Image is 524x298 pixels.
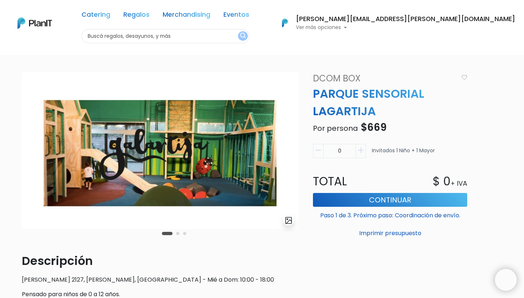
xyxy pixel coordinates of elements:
[313,208,467,220] p: Paso 1 de 3. Próximo paso: Coordinación de envío.
[163,12,210,20] a: Merchandising
[17,17,52,29] img: PlanIt Logo
[313,123,358,133] span: Por persona
[162,232,172,235] button: Carousel Page 1 (Current Slide)
[285,216,293,225] img: gallery-light
[183,232,186,235] button: Carousel Page 3
[433,173,450,190] p: $ 0
[386,266,495,295] iframe: trengo-widget-status
[313,227,467,239] button: Imprimir presupuesto
[309,173,390,190] p: Total
[361,120,387,134] span: $669
[309,72,458,85] a: Dcom Box
[273,13,515,32] button: PlanIt Logo [PERSON_NAME][EMAIL_ADDRESS][PERSON_NAME][DOMAIN_NAME] Ver más opciones
[313,193,467,207] button: Continuar
[461,75,467,80] img: heart_icon
[22,72,298,229] img: image__copia___copia_-Photoroom__9_.jpg
[22,275,298,284] p: [PERSON_NAME] 2127, [PERSON_NAME], [GEOGRAPHIC_DATA] - Mié a Dom: 10:00 - 18:00
[82,12,110,20] a: Catering
[160,229,188,238] div: Carousel Pagination
[176,232,179,235] button: Carousel Page 2
[223,12,249,20] a: Eventos
[372,147,435,161] p: Invitados 1 Niño + 1 Mayor
[240,33,246,40] img: search_button-432b6d5273f82d61273b3651a40e1bd1b912527efae98b1b7a1b2c0702e16a8d.svg
[123,12,150,20] a: Regalos
[309,85,472,120] p: PARQUE SENSORIAL LAGARTIJA
[277,15,293,31] img: PlanIt Logo
[296,25,515,30] p: Ver más opciones
[495,269,517,291] iframe: trengo-widget-launcher
[450,179,467,188] p: + IVA
[82,29,249,43] input: Buscá regalos, desayunos, y más
[22,252,298,270] p: Descripción
[296,16,515,23] h6: [PERSON_NAME][EMAIL_ADDRESS][PERSON_NAME][DOMAIN_NAME]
